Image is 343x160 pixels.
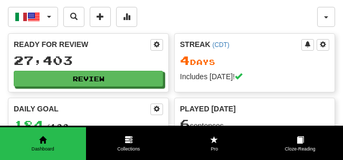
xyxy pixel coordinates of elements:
div: Daily Goal [14,103,150,115]
span: 6 [180,116,190,131]
button: Add sentence to collection [90,7,111,27]
div: Streak [180,39,301,50]
div: Day s [180,54,329,68]
div: sentences [180,117,329,131]
button: More stats [116,7,137,27]
span: Collections [86,146,172,153]
div: Includes [DATE]! [180,71,329,82]
span: 184 [14,117,44,132]
span: 4 [180,53,190,68]
button: Review [14,71,163,87]
span: Pro [171,146,258,153]
button: Search sentences [63,7,84,27]
a: (CDT) [212,41,229,49]
div: Ready for Review [14,39,150,50]
span: / 100 [14,122,69,131]
span: Played [DATE] [180,103,236,114]
div: 27,403 [14,54,163,67]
